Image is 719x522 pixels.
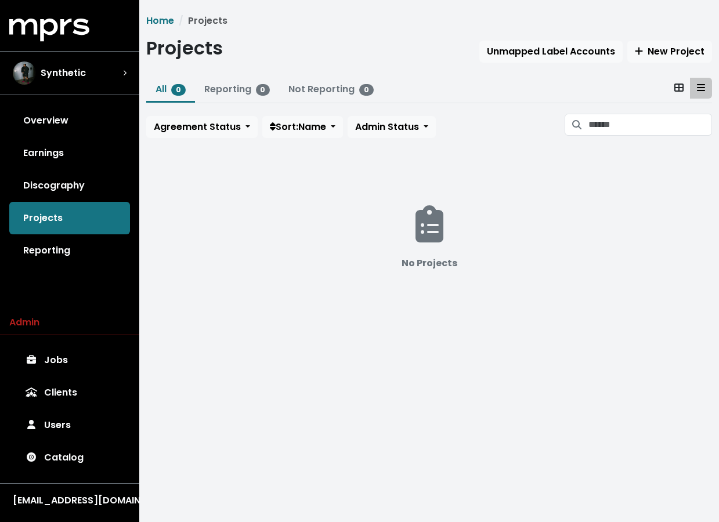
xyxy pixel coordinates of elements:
[479,41,623,63] button: Unmapped Label Accounts
[359,84,374,96] span: 0
[9,376,130,409] a: Clients
[674,83,684,92] svg: Card View
[9,441,130,474] a: Catalog
[9,409,130,441] a: Users
[697,83,705,92] svg: Table View
[9,234,130,267] a: Reporting
[262,116,343,138] button: Sort:Name
[487,45,615,58] span: Unmapped Label Accounts
[9,169,130,202] a: Discography
[154,120,241,133] span: Agreement Status
[146,116,258,138] button: Agreement Status
[9,137,130,169] a: Earnings
[13,61,36,85] img: The selected account / producer
[635,45,704,58] span: New Project
[9,493,130,508] button: [EMAIL_ADDRESS][DOMAIN_NAME]
[174,14,227,28] li: Projects
[355,120,419,133] span: Admin Status
[627,41,712,63] button: New Project
[156,82,186,96] a: All0
[270,120,326,133] span: Sort: Name
[171,84,186,96] span: 0
[256,84,270,96] span: 0
[288,82,374,96] a: Not Reporting0
[146,14,174,27] a: Home
[9,23,89,36] a: mprs logo
[41,66,86,80] span: Synthetic
[588,114,712,136] input: Search projects
[402,256,457,270] b: No Projects
[146,14,712,28] nav: breadcrumb
[146,37,223,59] h1: Projects
[348,116,436,138] button: Admin Status
[204,82,270,96] a: Reporting0
[13,494,127,507] div: [EMAIL_ADDRESS][DOMAIN_NAME]
[9,344,130,376] a: Jobs
[9,104,130,137] a: Overview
